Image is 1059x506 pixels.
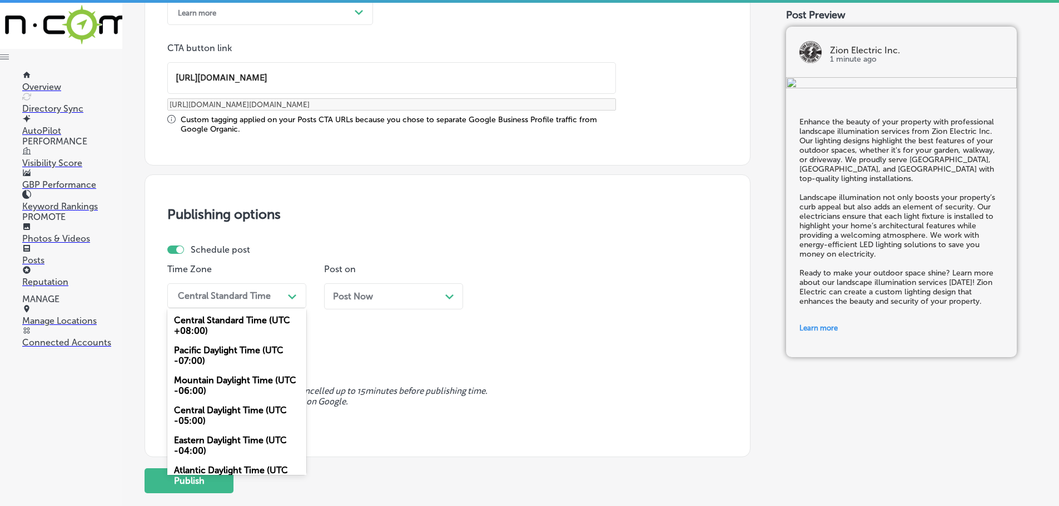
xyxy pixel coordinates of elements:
p: PERFORMANCE [22,136,122,147]
a: Keyword Rankings [22,191,122,212]
div: Pacific Daylight Time (UTC -07:00) [167,340,306,370]
p: Zion Electric Inc. [830,46,1003,55]
div: Atlantic Daylight Time (UTC -03:00) [167,460,306,490]
p: Directory Sync [22,103,122,114]
p: 1 minute ago [830,55,1003,64]
p: Manage Locations [22,315,122,326]
img: logo [799,41,822,63]
p: GBP Performance [22,179,122,190]
div: Central Standard Time [178,290,271,301]
p: PROMOTE [22,212,122,222]
div: Custom tagging applied on your Posts CTA URLs because you chose to separate Google Business Profi... [181,115,615,134]
p: Time Zone [167,264,306,274]
h3: Publishing options [167,206,728,222]
div: Mountain Daylight Time (UTC -06:00) [167,370,306,400]
p: Posts [22,255,122,265]
label: Schedule post [191,244,250,255]
p: MANAGE [22,294,122,304]
a: Reputation [22,266,122,287]
button: Publish [145,468,233,493]
a: Learn more [799,317,1003,339]
img: e5be1b68-3bbc-4916-ad51-cf16c4ecdcfb [786,77,1017,91]
a: Posts [22,244,122,265]
p: Keyword Rankings [22,201,122,212]
span: Learn more [799,324,838,332]
p: Photos & Videos [22,233,122,244]
p: Post on [324,264,463,274]
a: Overview [22,71,122,92]
a: GBP Performance [22,169,122,190]
div: Learn more [178,8,216,17]
h5: Enhance the beauty of your property with professional landscape illumination services from Zion E... [799,117,1003,306]
p: AutoPilot [22,126,122,136]
div: Eastern Daylight Time (UTC -04:00) [167,430,306,460]
div: Central Standard Time (UTC +08:00) [167,310,306,340]
a: Connected Accounts [22,327,122,348]
p: Visibility Score [22,158,122,168]
div: Central Daylight Time (UTC -05:00) [167,400,306,430]
p: Reputation [22,277,122,287]
a: Directory Sync [22,93,122,114]
p: Overview [22,82,122,92]
a: AutoPilot [22,115,122,136]
span: Post Now [333,291,373,302]
p: CTA button link [167,43,616,53]
a: Manage Locations [22,305,122,326]
a: Photos & Videos [22,223,122,244]
div: Post Preview [786,9,1037,21]
a: Visibility Score [22,147,122,168]
p: Connected Accounts [22,337,122,348]
span: Scheduled posts can be edited or cancelled up to 15 minutes before publishing time. Videos cannot... [167,386,728,407]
